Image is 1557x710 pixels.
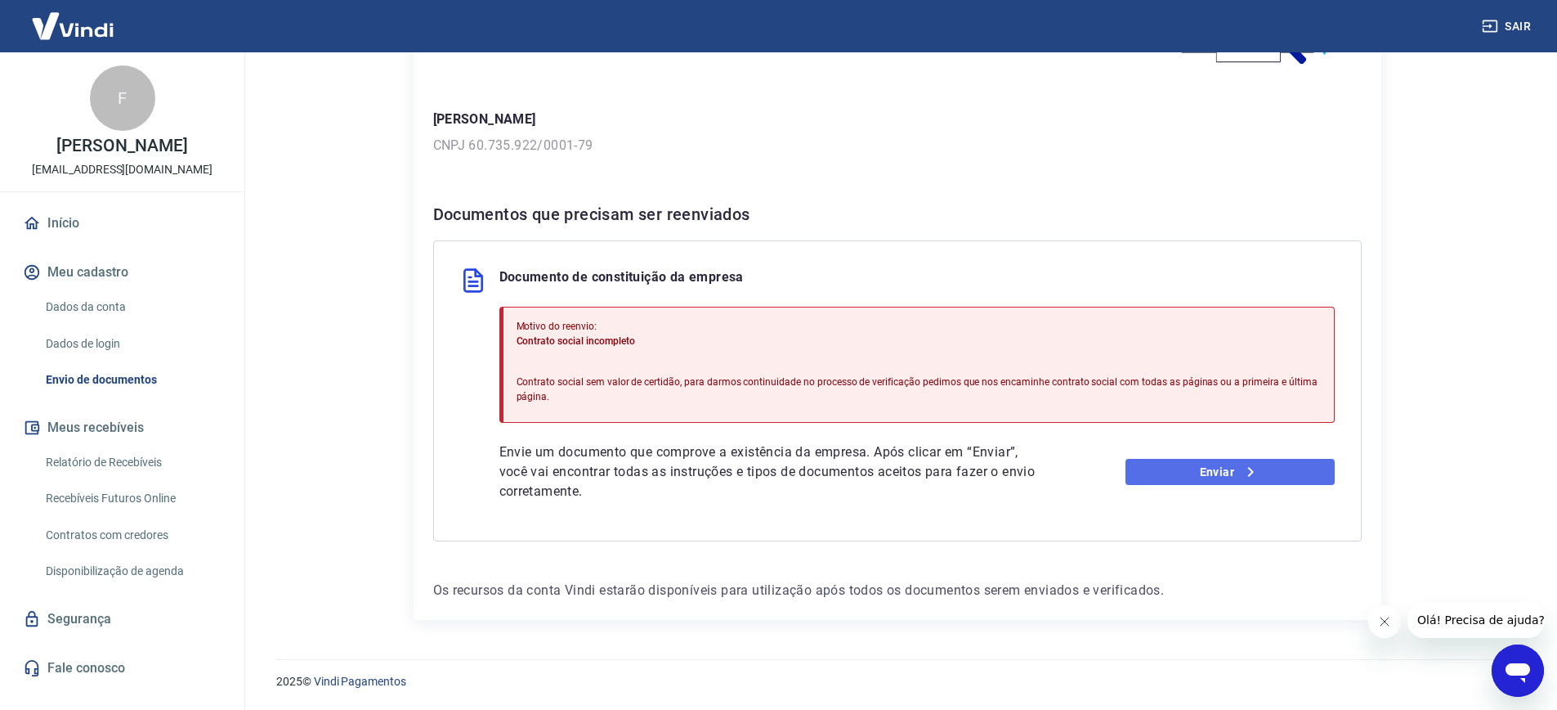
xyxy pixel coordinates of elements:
span: Contrato social incompleto [517,335,635,347]
img: file.3f2e98d22047474d3a157069828955b5.svg [460,267,486,294]
iframe: Fechar mensagem [1368,605,1401,638]
button: Meu cadastro [20,254,225,290]
p: [PERSON_NAME] [56,137,187,155]
p: Motivo do reenvio: [517,319,1321,334]
a: Fale conosco [20,650,225,686]
a: Dados de login [39,327,225,361]
button: Meus recebíveis [20,410,225,446]
a: Início [20,205,225,241]
p: 2025 © [276,673,1518,690]
p: Documento de constituição da empresa [499,267,744,294]
p: [PERSON_NAME] [433,110,1362,129]
a: Segurança [20,601,225,637]
a: Disponibilização de agenda [39,555,225,588]
h6: Documentos que precisam ser reenviados [433,201,1362,227]
p: Envie um documento que comprove a existência da empresa. Após clicar em “Enviar”, você vai encont... [499,443,1042,501]
p: Os recursos da conta Vindi estarão disponíveis para utilização após todos os documentos serem env... [433,581,1362,600]
a: Enviar [1125,459,1335,485]
p: [EMAIL_ADDRESS][DOMAIN_NAME] [32,161,213,178]
span: Olá! Precisa de ajuda? [10,11,137,25]
a: Envio de documentos [39,363,225,397]
a: Dados da conta [39,290,225,324]
a: Contratos com credores [39,519,225,552]
img: Vindi [20,1,126,51]
p: Contrato social sem valor de certidão, para darmos continuidade no processo de verificação pedimo... [517,375,1321,404]
iframe: Mensagem da empresa [1407,602,1544,638]
a: Recebíveis Futuros Online [39,482,225,515]
a: Vindi Pagamentos [314,675,406,688]
p: CNPJ 60.735.922/0001-79 [433,136,1362,155]
a: Relatório de Recebíveis [39,446,225,479]
div: F [90,65,155,131]
button: Sair [1479,11,1537,42]
iframe: Botão para abrir a janela de mensagens [1492,645,1544,697]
